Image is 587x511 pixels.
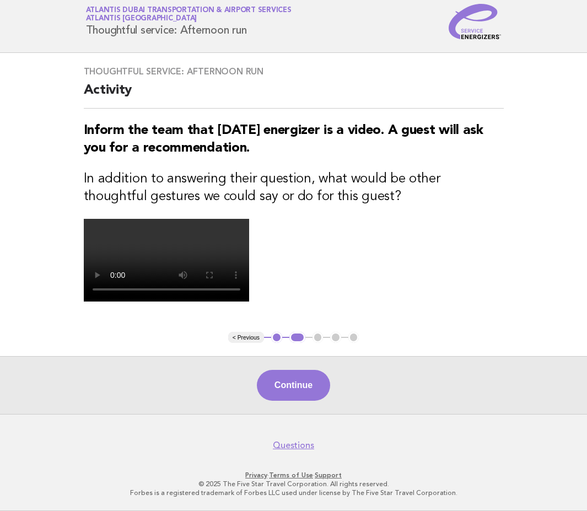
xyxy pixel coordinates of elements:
button: < Previous [228,332,264,343]
button: 1 [271,332,282,343]
a: Support [315,471,342,479]
a: Questions [273,440,314,451]
button: Continue [257,370,330,401]
span: Atlantis [GEOGRAPHIC_DATA] [86,15,197,23]
p: Forbes is a registered trademark of Forbes LLC used under license by The Five Star Travel Corpora... [15,488,572,497]
h2: Activity [84,82,504,109]
img: Service Energizers [449,4,502,39]
a: Terms of Use [269,471,313,479]
a: Privacy [245,471,267,479]
p: © 2025 The Five Star Travel Corporation. All rights reserved. [15,480,572,488]
p: · · [15,471,572,480]
h3: In addition to answering their question, what would be other thoughtful gestures we could say or ... [84,170,504,206]
button: 2 [289,332,305,343]
strong: Inform the team that [DATE] energizer is a video. A guest will ask you for a recommendation. [84,124,483,155]
h1: Thoughtful service: Afternoon run [86,7,292,36]
h3: Thoughtful service: Afternoon run [84,66,504,77]
a: Atlantis Dubai Transportation & Airport ServicesAtlantis [GEOGRAPHIC_DATA] [86,7,292,22]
